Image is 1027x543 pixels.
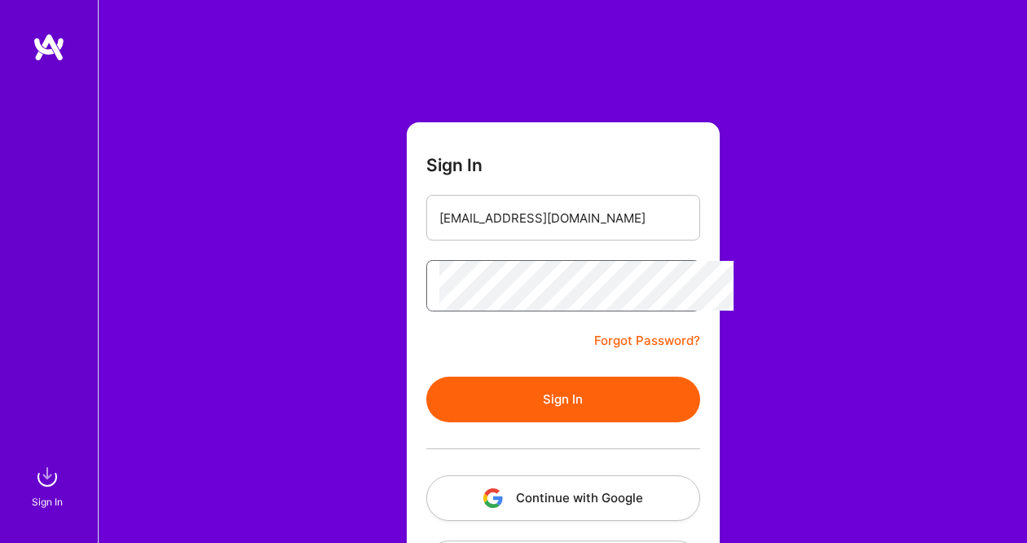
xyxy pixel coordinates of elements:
[594,331,700,351] a: Forgot Password?
[31,461,64,493] img: sign in
[483,488,503,508] img: icon
[32,493,63,510] div: Sign In
[33,33,65,62] img: logo
[34,461,64,510] a: sign inSign In
[426,377,700,422] button: Sign In
[426,155,483,175] h3: Sign In
[426,475,700,521] button: Continue with Google
[439,197,687,239] input: Email...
